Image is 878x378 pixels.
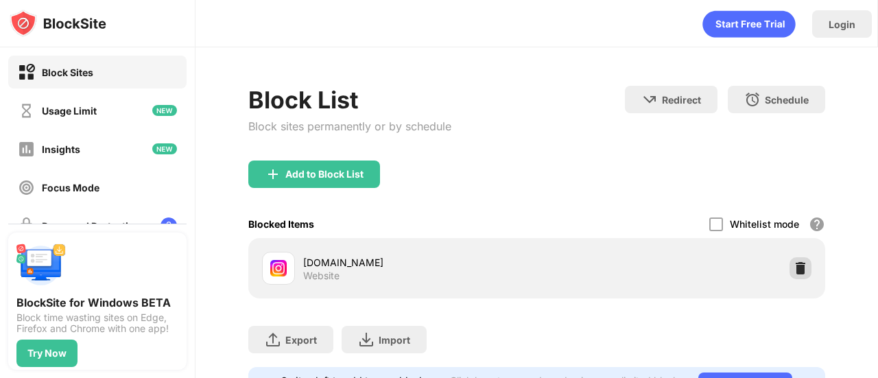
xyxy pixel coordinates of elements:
div: Whitelist mode [730,218,799,230]
div: Insights [42,143,80,155]
img: password-protection-off.svg [18,217,35,235]
div: Redirect [662,94,701,106]
div: Website [303,270,340,282]
img: focus-off.svg [18,179,35,196]
div: Import [379,334,410,346]
img: push-desktop.svg [16,241,66,290]
img: logo-blocksite.svg [10,10,106,37]
div: Schedule [765,94,809,106]
div: Block Sites [42,67,93,78]
img: insights-off.svg [18,141,35,158]
img: lock-menu.svg [161,217,177,234]
div: Block time wasting sites on Edge, Firefox and Chrome with one app! [16,312,178,334]
img: time-usage-off.svg [18,102,35,119]
div: Add to Block List [285,169,364,180]
div: Block List [248,86,451,114]
div: Export [285,334,317,346]
div: Password Protection [42,220,141,232]
div: animation [702,10,796,38]
img: new-icon.svg [152,105,177,116]
img: block-on.svg [18,64,35,81]
div: Blocked Items [248,218,314,230]
img: new-icon.svg [152,143,177,154]
div: Try Now [27,348,67,359]
div: Block sites permanently or by schedule [248,119,451,133]
div: Login [829,19,855,30]
div: BlockSite for Windows BETA [16,296,178,309]
div: [DOMAIN_NAME] [303,255,537,270]
img: favicons [270,260,287,276]
div: Focus Mode [42,182,99,193]
div: Usage Limit [42,105,97,117]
